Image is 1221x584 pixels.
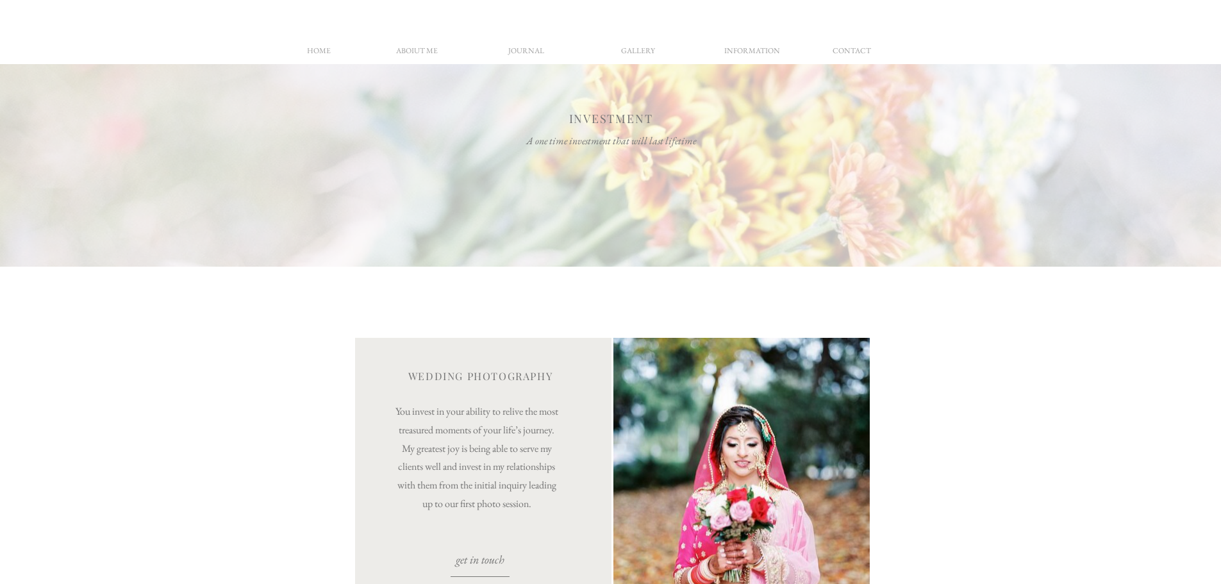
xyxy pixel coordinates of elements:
a: Gallery [607,44,670,64]
a: information [721,44,784,64]
h1: investment [456,112,766,130]
p: You invest in your ability to relive the most treasured moments of your life’s journey. My greate... [392,403,562,530]
a: Contact [820,44,883,64]
a: aboiut me [386,44,449,64]
a: journal [495,44,558,64]
a: Get in touch [383,553,577,568]
p: A one time investment that will last lifetime [430,132,793,165]
h2: wedding photography [392,370,570,390]
a: Home [288,44,351,64]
